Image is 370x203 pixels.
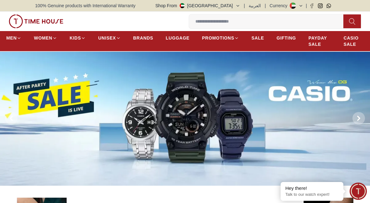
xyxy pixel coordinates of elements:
a: Facebook [309,3,314,8]
span: LUGGAGE [166,35,190,41]
span: 100% Genuine products with International Warranty [35,3,135,9]
p: Talk to our watch expert! [285,192,339,197]
div: Currency [270,3,290,9]
span: UNISEX [98,35,116,41]
a: PAYDAY SALE [309,32,331,50]
span: | [306,3,307,9]
a: BRANDS [133,32,153,44]
a: LUGGAGE [166,32,190,44]
a: UNISEX [98,32,120,44]
a: MEN [6,32,21,44]
span: CASIO SALE [344,35,364,47]
a: WOMEN [34,32,57,44]
div: Chat Widget [350,183,367,200]
div: Hey there! [285,185,339,191]
a: PROMOTIONS [202,32,239,44]
span: | [265,3,266,9]
span: BRANDS [133,35,153,41]
span: PROMOTIONS [202,35,234,41]
a: KIDS [70,32,86,44]
button: Shop From[GEOGRAPHIC_DATA] [156,3,240,9]
span: PAYDAY SALE [309,35,331,47]
span: MEN [6,35,17,41]
span: WOMEN [34,35,52,41]
a: GIFTING [277,32,296,44]
a: Whatsapp [326,3,331,8]
a: CASIO SALE [344,32,364,50]
span: SALE [251,35,264,41]
span: KIDS [70,35,81,41]
span: | [244,3,245,9]
a: Instagram [318,3,323,8]
img: ... [9,14,63,28]
img: United Arab Emirates [180,3,185,8]
span: GIFTING [277,35,296,41]
a: SALE [251,32,264,44]
button: العربية [249,3,261,9]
